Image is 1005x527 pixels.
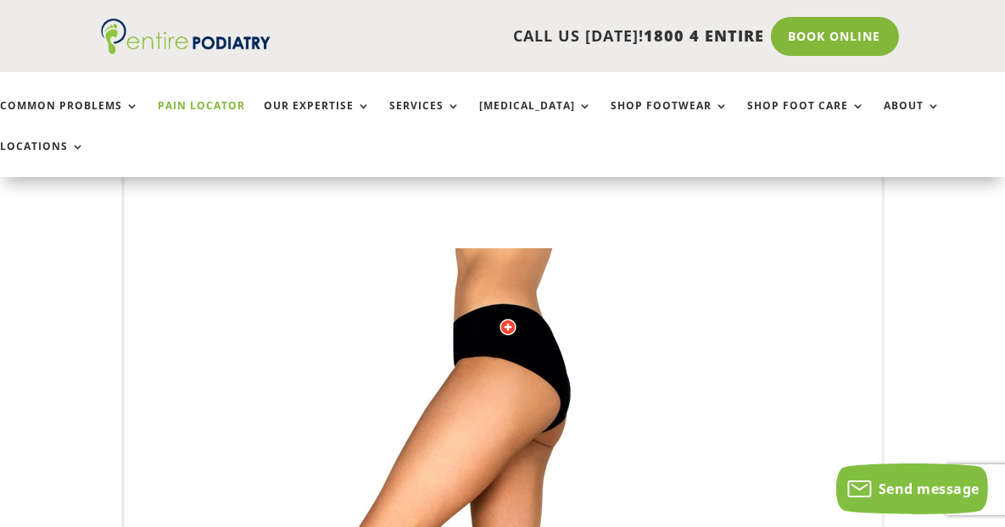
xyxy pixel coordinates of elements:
[158,100,245,136] a: Pain Locator
[771,17,899,56] a: Book Online
[101,19,271,54] img: logo (1)
[479,100,592,136] a: [MEDICAL_DATA]
[101,41,271,58] a: Entire Podiatry
[884,100,941,136] a: About
[389,100,461,136] a: Services
[645,25,765,46] span: 1800 4 ENTIRE
[747,100,865,136] a: Shop Foot Care
[264,100,371,136] a: Our Expertise
[836,463,988,514] button: Send message
[611,100,729,136] a: Shop Footwear
[278,25,764,47] p: CALL US [DATE]!
[879,480,980,498] span: Send message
